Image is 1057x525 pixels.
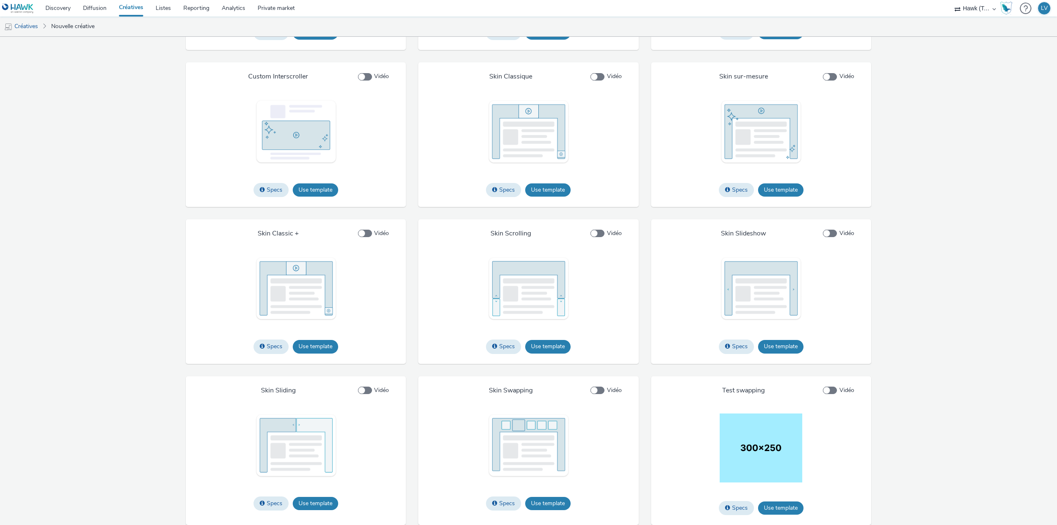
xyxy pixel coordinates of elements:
[839,229,854,238] span: Vidéo
[491,229,531,238] h4: Skin Scrolling
[721,229,766,238] h4: Skin Slideshow
[293,497,338,510] button: Use template
[487,100,570,164] img: thumbnail of rich media template
[719,72,768,81] h4: Skin sur-mesure
[254,340,289,354] button: Specs
[489,72,532,81] h4: Skin Classique
[607,386,622,394] span: Vidéo
[487,257,570,321] img: thumbnail of rich media template
[255,413,337,478] img: thumbnail of rich media template
[255,257,337,321] img: thumbnail of rich media template
[47,17,99,36] a: Nouvelle créative
[374,72,389,81] span: Vidéo
[254,496,289,511] button: Specs
[525,340,571,353] button: Use template
[486,496,521,511] button: Specs
[4,23,12,31] img: mobile
[758,501,803,515] button: Use template
[254,183,289,197] button: Specs
[719,340,754,354] button: Specs
[261,386,296,395] h4: Skin Sliding
[525,497,571,510] button: Use template
[374,229,389,238] span: Vidéo
[607,72,622,81] span: Vidéo
[719,183,754,197] button: Specs
[720,413,802,482] img: thumbnail of rich media template
[722,386,765,395] h4: Test swapping
[839,386,854,394] span: Vidéo
[374,386,389,394] span: Vidéo
[720,100,802,164] img: thumbnail of rich media template
[719,501,754,515] button: Specs
[489,386,533,395] h4: Skin Swapping
[1000,2,1012,15] img: Hawk Academy
[839,72,854,81] span: Vidéo
[486,340,521,354] button: Specs
[487,413,570,478] img: thumbnail of rich media template
[248,72,308,81] h4: Custom Interscroller
[1041,2,1048,14] div: LV
[1000,2,1016,15] a: Hawk Academy
[525,183,571,197] button: Use template
[758,340,803,353] button: Use template
[255,100,337,164] img: thumbnail of rich media template
[607,229,622,238] span: Vidéo
[720,257,802,321] img: thumbnail of rich media template
[293,183,338,197] button: Use template
[758,183,803,197] button: Use template
[293,340,338,353] button: Use template
[486,183,521,197] button: Specs
[2,3,34,14] img: undefined Logo
[258,229,299,238] h4: Skin Classic +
